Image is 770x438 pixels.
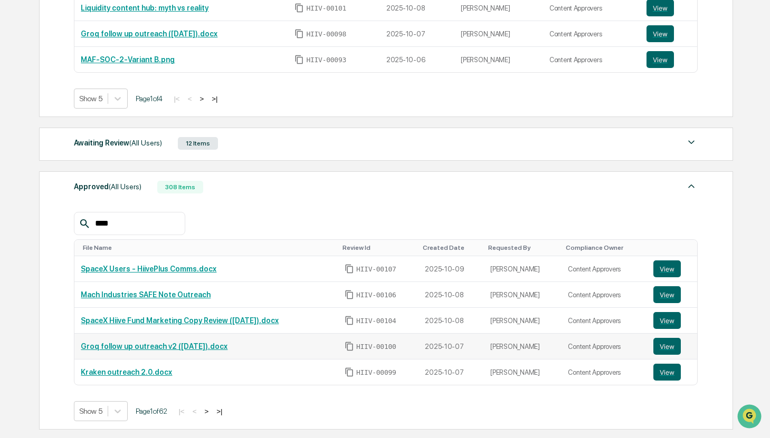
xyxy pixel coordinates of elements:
[185,94,195,103] button: <
[419,308,484,334] td: 2025-10-08
[196,94,207,103] button: >
[562,256,647,282] td: Content Approvers
[81,30,217,38] a: Groq follow up outreach ([DATE]).docx
[562,334,647,359] td: Content Approvers
[87,133,131,143] span: Attestations
[170,94,183,103] button: |<
[136,407,167,415] span: Page 1 of 62
[356,265,396,274] span: HIIV-00107
[208,94,221,103] button: >|
[81,368,172,376] a: Kraken outreach 2.0.docx
[21,153,66,163] span: Data Lookup
[484,282,562,308] td: [PERSON_NAME]
[653,364,691,381] a: View
[343,244,414,251] div: Toggle SortBy
[136,94,163,103] span: Page 1 of 4
[356,343,396,351] span: HIIV-00100
[356,368,396,377] span: HIIV-00099
[653,338,691,355] a: View
[653,286,681,303] button: View
[178,137,218,150] div: 12 Items
[356,317,396,325] span: HIIV-00104
[21,133,68,143] span: Preclearance
[655,244,693,251] div: Toggle SortBy
[647,51,674,68] button: View
[6,129,72,148] a: 🖐️Preclearance
[81,342,227,351] a: Groq follow up outreach v2 ([DATE]).docx
[454,21,543,47] td: [PERSON_NAME]
[562,308,647,334] td: Content Approvers
[653,312,691,329] a: View
[11,81,30,100] img: 1746055101610-c473b297-6a78-478c-a979-82029cc54cd1
[647,51,691,68] a: View
[484,256,562,282] td: [PERSON_NAME]
[653,312,681,329] button: View
[647,25,674,42] button: View
[306,30,346,38] span: HIIV-00098
[419,334,484,359] td: 2025-10-07
[11,22,192,39] p: How can we help?
[566,244,643,251] div: Toggle SortBy
[345,342,354,351] span: Copy Id
[653,260,691,277] a: View
[11,134,19,142] div: 🖐️
[83,244,334,251] div: Toggle SortBy
[175,407,187,416] button: |<
[562,359,647,385] td: Content Approvers
[72,129,135,148] a: 🗄️Attestations
[294,55,304,64] span: Copy Id
[77,134,85,142] div: 🗄️
[11,154,19,162] div: 🔎
[685,136,698,149] img: caret
[201,407,212,416] button: >
[356,291,396,299] span: HIIV-00106
[653,338,681,355] button: View
[653,286,691,303] a: View
[653,260,681,277] button: View
[454,47,543,72] td: [PERSON_NAME]
[419,359,484,385] td: 2025-10-07
[36,91,134,100] div: We're available if you need us!
[189,407,200,416] button: <
[306,4,346,13] span: HIIV-00101
[685,180,698,192] img: caret
[484,359,562,385] td: [PERSON_NAME]
[213,407,225,416] button: >|
[179,84,192,96] button: Start new chat
[6,149,71,168] a: 🔎Data Lookup
[419,256,484,282] td: 2025-10-09
[36,81,173,91] div: Start new chat
[647,25,691,42] a: View
[345,290,354,299] span: Copy Id
[306,56,346,64] span: HIIV-00093
[484,308,562,334] td: [PERSON_NAME]
[345,264,354,274] span: Copy Id
[74,178,128,187] a: Powered byPylon
[81,290,211,299] a: Mach Industries SAFE Note Outreach
[380,47,454,72] td: 2025-10-06
[81,265,216,273] a: SpaceX Users - HiivePlus Comms.docx
[294,3,304,13] span: Copy Id
[543,47,640,72] td: Content Approvers
[488,244,557,251] div: Toggle SortBy
[562,282,647,308] td: Content Approvers
[105,179,128,187] span: Pylon
[74,136,162,150] div: Awaiting Review
[423,244,480,251] div: Toggle SortBy
[419,282,484,308] td: 2025-10-08
[380,21,454,47] td: 2025-10-07
[81,55,175,64] a: MAF-SOC-2-Variant B.png
[484,334,562,359] td: [PERSON_NAME]
[129,139,162,147] span: (All Users)
[345,316,354,325] span: Copy Id
[653,364,681,381] button: View
[74,180,141,193] div: Approved
[736,403,765,432] iframe: Open customer support
[157,181,203,193] div: 308 Items
[81,4,208,12] a: Liquidity content hub: myth vs reality
[81,316,279,325] a: SpaceX Hiive Fund Marketing Copy Review ([DATE]).docx
[109,182,141,191] span: (All Users)
[543,21,640,47] td: Content Approvers
[345,367,354,377] span: Copy Id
